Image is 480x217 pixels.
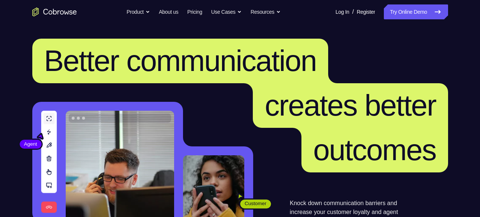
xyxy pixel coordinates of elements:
[357,4,375,19] a: Register
[44,44,317,77] span: Better communication
[211,4,242,19] button: Use Cases
[336,4,349,19] a: Log In
[32,7,77,16] a: Go to the home page
[187,4,202,19] a: Pricing
[352,7,354,16] span: /
[384,4,448,19] a: Try Online Demo
[265,89,436,122] span: creates better
[127,4,150,19] button: Product
[313,133,436,166] span: outcomes
[159,4,178,19] a: About us
[251,4,281,19] button: Resources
